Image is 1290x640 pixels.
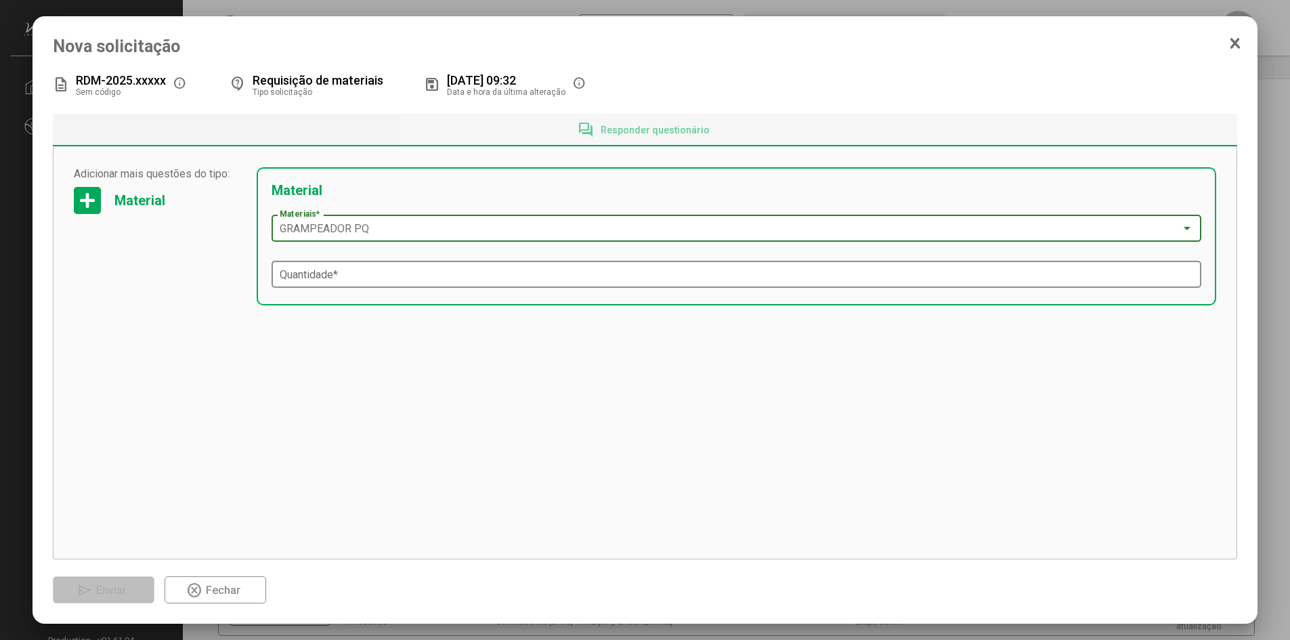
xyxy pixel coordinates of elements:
div: Material [114,192,165,209]
span: Sem código [76,87,121,97]
mat-icon: forum [578,122,594,138]
mat-icon: description [53,77,69,93]
span: Enviar [96,584,127,597]
span: Responder questionário [601,125,710,135]
mat-icon: contact_support [230,77,246,93]
span: Data e hora da última alteração [447,87,565,97]
span: GRAMPEADOR PQ [280,222,369,235]
div: Material [272,182,322,198]
span: [DATE] 09:32 [447,73,516,87]
span: Requisição de materiais [253,73,383,87]
mat-icon: save [424,77,440,93]
mat-icon: info [572,77,588,93]
button: Enviar [53,576,154,603]
mat-icon: info [173,77,189,93]
mat-icon: highlight_off [186,582,202,599]
span: Nova solicitação [53,37,1238,56]
mat-icon: send [77,582,93,599]
span: RDM-2025.xxxxx [76,73,166,87]
span: Adicionar mais questões do tipo: [74,167,243,180]
button: Fechar [165,576,266,603]
span: Fechar [206,584,240,597]
span: Tipo solicitação [253,87,312,97]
